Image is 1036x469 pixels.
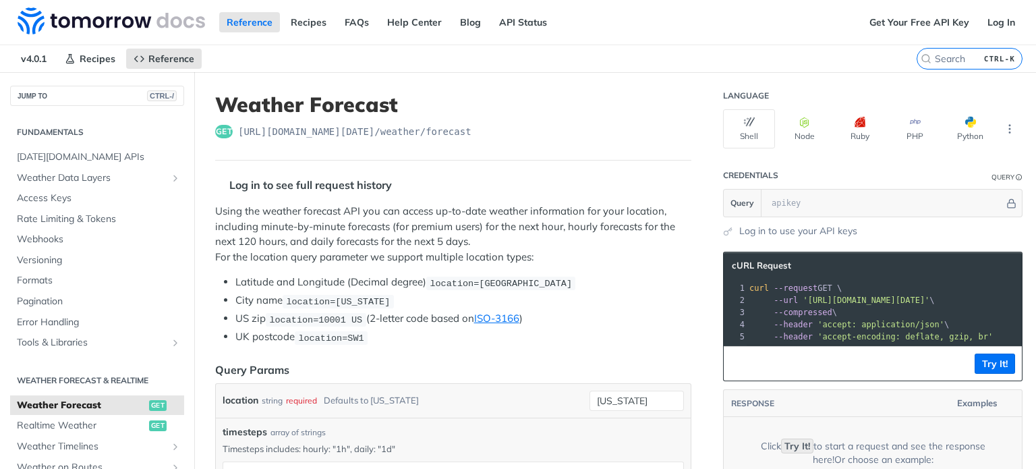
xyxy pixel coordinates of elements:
[17,440,167,453] span: Weather Timelines
[10,209,184,229] a: Rate Limiting & Tokens
[235,293,691,308] li: City name
[215,204,691,265] p: Using the weather forecast API you can access up-to-date weather information for your location, i...
[17,233,181,246] span: Webhooks
[10,395,184,416] a: Weather Forecastget
[778,109,830,148] button: Node
[1004,196,1018,210] button: Hide
[10,188,184,209] a: Access Keys
[286,391,317,410] div: required
[834,109,886,148] button: Ruby
[10,437,184,457] a: Weather TimelinesShow subpages for Weather Timelines
[817,320,944,329] span: 'accept: application/json'
[774,308,832,317] span: --compressed
[17,150,181,164] span: [DATE][DOMAIN_NAME] APIs
[238,125,471,138] span: https://api.tomorrow.io/v4/weather/forecast
[727,259,806,273] button: cURL Request
[13,49,54,69] span: v4.0.1
[749,296,935,305] span: \
[10,126,184,138] h2: Fundamentals
[975,354,1015,374] button: Try It!
[724,282,747,294] div: 1
[149,420,167,431] span: get
[817,332,993,341] span: 'accept-encoding: deflate, gzip, br'
[803,296,929,305] span: '[URL][DOMAIN_NAME][DATE]'
[781,439,813,453] code: Try It!
[774,320,813,329] span: --header
[723,90,769,101] div: Language
[223,443,684,455] p: Timesteps includes: hourly: "1h", daily: "1d"
[723,109,775,148] button: Shell
[1004,123,1016,135] svg: More ellipsis
[724,294,747,306] div: 2
[337,12,376,32] a: FAQs
[749,283,769,293] span: curl
[774,283,817,293] span: --request
[215,125,233,138] span: get
[739,224,857,238] a: Log in to use your API keys
[17,274,181,287] span: Formats
[223,391,258,410] label: location
[862,12,977,32] a: Get Your Free API Key
[235,275,691,290] li: Latitude and Longitude (Decimal degree)
[745,439,1000,466] div: Click to start a request and see the response here! Or choose an example:
[724,190,761,217] button: Query
[749,308,837,317] span: \
[723,170,778,181] div: Credentials
[1016,174,1023,181] i: Information
[270,426,326,439] div: array of strings
[17,316,181,329] span: Error Handling
[724,306,747,319] div: 3
[17,336,167,350] span: Tools & Libraries
[298,333,364,343] span: location=SW1
[170,337,181,348] button: Show subpages for Tools & Libraries
[724,319,747,331] div: 4
[724,331,747,343] div: 5
[380,12,449,32] a: Help Center
[10,375,184,387] h2: Weather Forecast & realtime
[10,86,184,106] button: JUMP TOCTRL-/
[269,314,362,325] span: location=10001 US
[235,329,691,345] li: UK postcode
[126,49,202,69] a: Reference
[170,441,181,452] button: Show subpages for Weather Timelines
[730,354,749,374] button: Copy to clipboard
[730,397,775,410] button: RESPONSE
[57,49,123,69] a: Recipes
[235,311,691,327] li: US zip (2-letter code based on )
[474,312,519,325] a: ISO-3166
[219,12,280,32] a: Reference
[17,295,181,308] span: Pagination
[957,397,998,410] span: Examples
[10,250,184,271] a: Versioning
[17,192,181,205] span: Access Keys
[980,12,1023,32] a: Log In
[215,362,289,378] div: Query Params
[774,296,798,305] span: --url
[732,260,791,271] span: cURL Request
[17,399,146,412] span: Weather Forecast
[149,400,167,411] span: get
[430,278,572,288] span: location=[GEOGRAPHIC_DATA]
[921,53,931,64] svg: Search
[10,229,184,250] a: Webhooks
[10,416,184,436] a: Realtime Weatherget
[215,92,691,117] h1: Weather Forecast
[17,213,181,226] span: Rate Limiting & Tokens
[453,12,488,32] a: Blog
[147,90,177,101] span: CTRL-/
[944,109,996,148] button: Python
[18,7,205,34] img: Tomorrow.io Weather API Docs
[981,52,1018,65] kbd: CTRL-K
[765,190,1004,217] input: apikey
[215,177,392,193] div: Log in to see full request history
[749,320,949,329] span: \
[952,397,1015,410] button: Examples
[17,254,181,267] span: Versioning
[80,53,115,65] span: Recipes
[749,283,842,293] span: GET \
[10,292,184,312] a: Pagination
[286,296,390,306] span: location=[US_STATE]
[262,391,283,410] div: string
[17,419,146,433] span: Realtime Weather
[991,172,1014,182] div: Query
